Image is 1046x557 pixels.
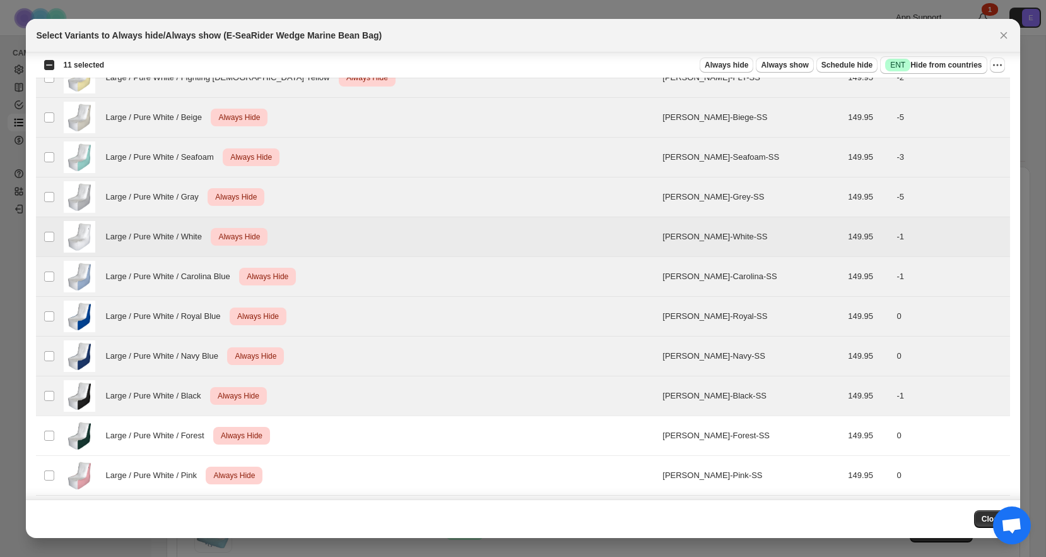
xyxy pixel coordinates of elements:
[105,350,225,362] span: Large / Pure White / Navy Blue
[218,428,265,443] span: Always Hide
[890,60,905,70] span: ENT
[64,340,95,372] img: e-searider-wedge-marine-bean-bag-929904.jpg
[844,177,893,217] td: 149.95
[705,60,748,70] span: Always hide
[659,138,844,177] td: [PERSON_NAME]-Seafoam-SS
[893,496,1009,536] td: 0
[64,380,95,412] img: e-searider-wedge-marine-bean-bag-898130.jpg
[885,59,982,71] span: Hide from countries
[982,514,1002,524] span: Close
[700,57,753,73] button: Always hide
[844,416,893,456] td: 149.95
[659,376,844,416] td: [PERSON_NAME]-Black-SS
[105,191,205,203] span: Large / Pure White / Gray
[105,151,220,164] span: Large / Pure White / Seafoam
[232,349,279,364] span: Always Hide
[64,261,95,292] img: e-searider-wedge-marine-bean-bag-422923.jpg
[844,376,893,416] td: 149.95
[215,388,262,404] span: Always Hide
[105,429,211,442] span: Large / Pure White / Forest
[105,270,237,283] span: Large / Pure White / Carolina Blue
[64,221,95,253] img: e-searider-wedge-marine-bean-bag-585501.jpg
[844,217,893,257] td: 149.95
[761,60,808,70] span: Always show
[63,60,104,70] span: 11 selected
[995,27,1013,44] button: Close
[893,376,1009,416] td: -1
[659,337,844,376] td: [PERSON_NAME]-Navy-SS
[893,257,1009,297] td: -1
[893,297,1009,337] td: 0
[816,57,878,73] button: Schedule hide
[344,70,391,85] span: Always Hide
[821,60,873,70] span: Schedule hide
[659,297,844,337] td: [PERSON_NAME]-Royal-SS
[105,231,208,243] span: Large / Pure White / White
[36,29,382,42] h2: Select Variants to Always hide/Always show (E-SeaRider Wedge Marine Bean Bag)
[64,62,95,93] img: e-searider-wedge-marine-bean-bag-335211.jpg
[844,456,893,496] td: 149.95
[64,460,95,491] img: e-searider-wedge-marine-bean-bag-388926.jpg
[974,510,1010,528] button: Close
[659,257,844,297] td: [PERSON_NAME]-Carolina-SS
[893,177,1009,217] td: -5
[64,141,95,173] img: e-searider-wedge-marine-bean-bag-860093.jpg
[213,189,259,205] span: Always Hide
[844,337,893,376] td: 149.95
[893,456,1009,496] td: 0
[105,71,336,84] span: Large / Pure White / Fighting [DEMOGRAPHIC_DATA] Yellow
[64,102,95,133] img: e-searider-wedge-marine-bean-bag-799181.jpg
[844,496,893,536] td: 149.95
[211,468,257,483] span: Always Hide
[893,337,1009,376] td: 0
[844,257,893,297] td: 149.95
[105,390,208,402] span: Large / Pure White / Black
[893,416,1009,456] td: 0
[659,58,844,98] td: [PERSON_NAME]-FLY-SS
[844,98,893,138] td: 149.95
[880,56,987,74] button: SuccessENTHide from countries
[235,309,281,324] span: Always Hide
[844,297,893,337] td: 149.95
[893,58,1009,98] td: -2
[216,110,262,125] span: Always Hide
[993,506,1031,544] a: Open chat
[64,181,95,213] img: e-searider-wedge-marine-bean-bag-182299.jpg
[990,57,1005,73] button: More actions
[105,469,203,482] span: Large / Pure White / Pink
[756,57,813,73] button: Always show
[105,310,227,323] span: Large / Pure White / Royal Blue
[64,301,95,332] img: e-searider-wedge-marine-bean-bag-626232.jpg
[659,456,844,496] td: [PERSON_NAME]-Pink-SS
[659,416,844,456] td: [PERSON_NAME]-Forest-SS
[659,496,844,536] td: [PERSON_NAME]-Teal-SS
[659,177,844,217] td: [PERSON_NAME]-Grey-SS
[893,138,1009,177] td: -3
[64,420,95,452] img: e-searider-wedge-marine-bean-bag-491041.jpg
[893,98,1009,138] td: -5
[105,111,208,124] span: Large / Pure White / Beige
[659,98,844,138] td: [PERSON_NAME]-Biege-SS
[893,217,1009,257] td: -1
[844,138,893,177] td: 149.95
[244,269,291,284] span: Always Hide
[216,229,262,244] span: Always Hide
[228,150,274,165] span: Always Hide
[844,58,893,98] td: 149.95
[659,217,844,257] td: [PERSON_NAME]-White-SS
